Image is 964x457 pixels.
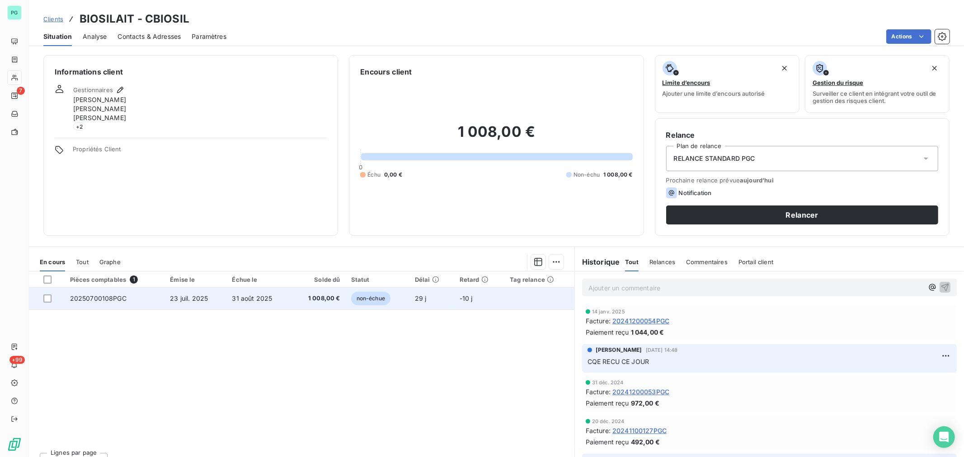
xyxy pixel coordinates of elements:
[415,294,427,302] span: 29 j
[70,275,160,284] div: Pièces comptables
[170,276,221,283] div: Émise le
[415,276,449,283] div: Délai
[40,258,65,266] span: En cours
[663,79,710,86] span: Limite d’encours
[7,437,22,452] img: Logo LeanPay
[679,189,712,196] span: Notification
[7,5,22,20] div: PG
[192,32,226,41] span: Paramètres
[73,113,126,122] span: [PERSON_NAME]
[55,66,327,77] h6: Informations client
[367,171,381,179] span: Échu
[351,292,390,305] span: non-échue
[73,145,327,158] span: Propriétés Client
[351,276,404,283] div: Statut
[460,294,473,302] span: -10 j
[586,398,629,408] span: Paiement reçu
[586,387,611,396] span: Facture :
[631,327,664,337] span: 1 044,00 €
[588,358,649,365] span: CQE RECU CE JOUR
[625,258,639,266] span: Tout
[73,86,113,93] span: Gestionnaires
[586,327,629,337] span: Paiement reçu
[649,258,675,266] span: Relances
[631,437,660,447] span: 492,00 €
[76,258,89,266] span: Tout
[510,276,569,283] div: Tag relance
[738,258,773,266] span: Portail client
[574,171,600,179] span: Non-échu
[603,171,633,179] span: 1 008,00 €
[666,177,938,184] span: Prochaine relance prévue
[297,276,340,283] div: Solde dû
[118,32,181,41] span: Contacts & Adresses
[592,380,624,385] span: 31 déc. 2024
[612,387,669,396] span: 20241200053PGC
[73,95,126,104] span: [PERSON_NAME]
[170,294,208,302] span: 23 juil. 2025
[674,154,755,163] span: RELANCE STANDARD PGC
[575,256,620,267] h6: Historique
[805,55,950,113] button: Gestion du risqueSurveiller ce client en intégrant votre outil de gestion des risques client.
[297,294,340,303] span: 1 008,00 €
[70,294,127,302] span: 20250700108PGC
[666,205,938,224] button: Relancer
[9,356,25,364] span: +99
[592,309,625,314] span: 14 janv. 2025
[130,275,138,284] span: 1
[655,55,799,113] button: Limite d’encoursAjouter une limite d’encours autorisé
[99,258,121,266] span: Graphe
[232,294,272,302] span: 31 août 2025
[43,15,63,23] span: Clients
[686,258,728,266] span: Commentaires
[813,90,942,104] span: Surveiller ce client en intégrant votre outil de gestion des risques client.
[360,123,632,150] h2: 1 008,00 €
[740,177,774,184] span: aujourd’hui
[384,171,402,179] span: 0,00 €
[80,11,189,27] h3: BIOSILAIT - CBIOSIL
[933,426,955,448] div: Open Intercom Messenger
[596,346,642,354] span: [PERSON_NAME]
[586,437,629,447] span: Paiement reçu
[886,29,931,44] button: Actions
[592,419,625,424] span: 20 déc. 2024
[586,316,611,326] span: Facture :
[73,104,126,113] span: [PERSON_NAME]
[813,79,863,86] span: Gestion du risque
[612,426,667,435] span: 20241100127PGC
[43,32,72,41] span: Situation
[43,14,63,23] a: Clients
[17,87,25,95] span: 7
[663,90,765,97] span: Ajouter une limite d’encours autorisé
[646,347,678,353] span: [DATE] 14:48
[460,276,499,283] div: Retard
[360,66,412,77] h6: Encours client
[631,398,659,408] span: 972,00 €
[7,89,21,103] a: 7
[612,316,669,326] span: 20241200054PGC
[73,122,85,131] span: + 2
[232,276,286,283] div: Échue le
[586,426,611,435] span: Facture :
[666,130,938,140] h6: Relance
[359,163,362,171] span: 0
[83,32,107,41] span: Analyse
